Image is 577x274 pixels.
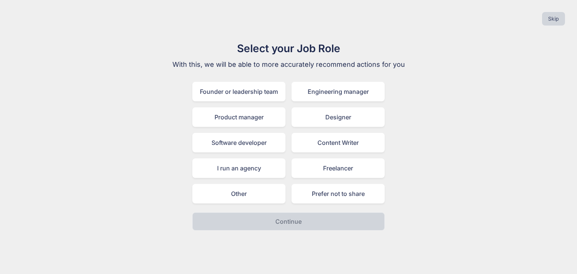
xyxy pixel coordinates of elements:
p: With this, we will be able to more accurately recommend actions for you [162,59,415,70]
div: Content Writer [292,133,385,152]
div: I run an agency [192,158,285,178]
div: Designer [292,107,385,127]
button: Skip [542,12,565,26]
h1: Select your Job Role [162,41,415,56]
div: Other [192,184,285,203]
div: Freelancer [292,158,385,178]
p: Continue [275,217,302,226]
div: Founder or leadership team [192,82,285,101]
div: Software developer [192,133,285,152]
div: Prefer not to share [292,184,385,203]
div: Engineering manager [292,82,385,101]
div: Product manager [192,107,285,127]
button: Continue [192,212,385,230]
